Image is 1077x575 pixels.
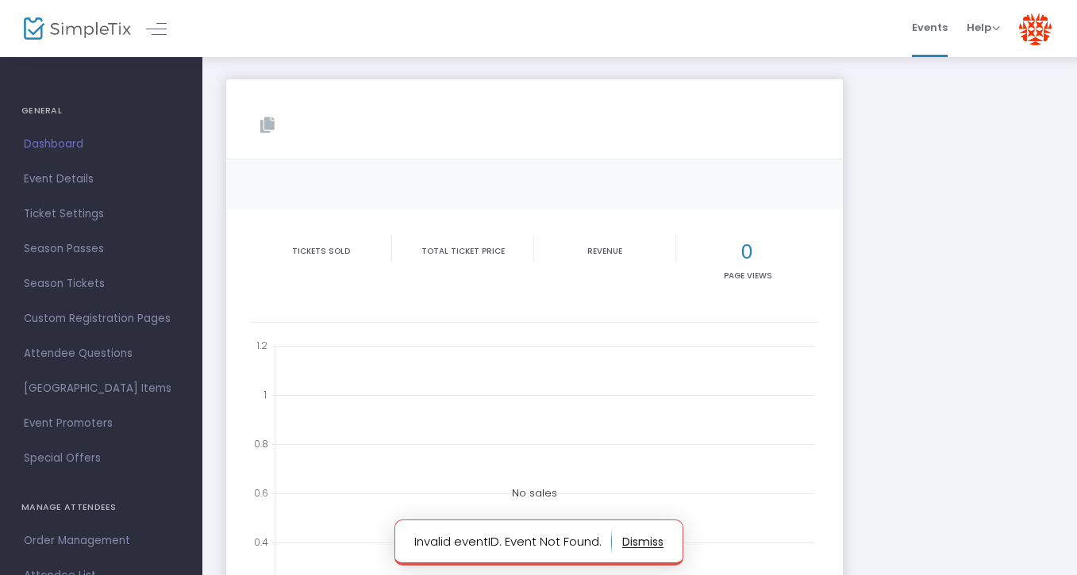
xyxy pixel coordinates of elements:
p: Total Ticket Price [395,245,530,257]
p: Revenue [537,245,672,257]
p: Tickets sold [253,245,388,257]
h4: MANAGE ATTENDEES [21,492,181,523]
span: Events [912,7,948,48]
h4: GENERAL [21,95,181,127]
span: Dashboard [24,134,179,155]
span: Event Details [24,169,179,190]
span: Season Passes [24,239,179,259]
span: Order Management [24,531,179,551]
p: Invalid eventID. Event Not Found. [414,529,612,554]
span: Custom Registration Pages [24,309,179,329]
span: Special Offers [24,448,179,469]
span: [GEOGRAPHIC_DATA] Items [24,378,179,399]
span: Help [967,20,1000,35]
button: dismiss [622,529,664,554]
span: Ticket Settings [24,204,179,224]
span: Event Promoters [24,413,179,434]
h2: 0 [679,240,815,264]
span: Attendee Questions [24,343,179,364]
span: Season Tickets [24,274,179,294]
p: Page Views [679,270,815,282]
